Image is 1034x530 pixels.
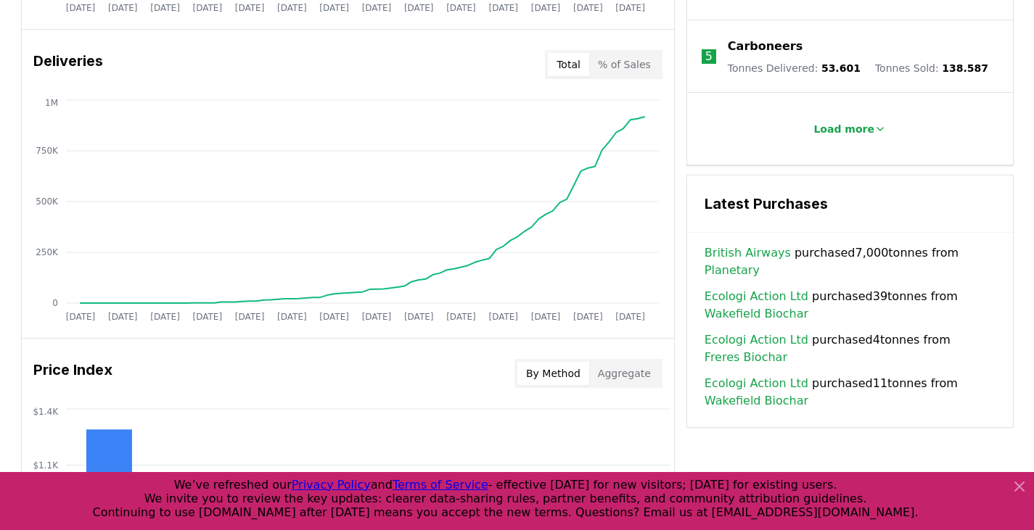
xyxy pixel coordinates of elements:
tspan: [DATE] [192,312,222,322]
a: Ecologi Action Ltd [705,331,808,349]
button: % of Sales [589,53,660,76]
tspan: [DATE] [192,3,222,13]
tspan: [DATE] [319,3,349,13]
tspan: [DATE] [488,3,518,13]
tspan: 1M [45,98,58,108]
a: Planetary [705,262,760,279]
tspan: [DATE] [107,312,137,322]
a: Wakefield Biochar [705,392,808,410]
span: purchased 39 tonnes from [705,288,996,323]
a: Carboneers [728,38,803,55]
h3: Latest Purchases [705,193,996,215]
tspan: [DATE] [615,312,645,322]
h3: Price Index [33,359,112,388]
a: Freres Biochar [705,349,787,366]
tspan: [DATE] [234,3,264,13]
tspan: [DATE] [361,312,391,322]
p: 5 [705,48,713,65]
tspan: [DATE] [530,3,560,13]
button: By Method [517,362,589,385]
h3: Deliveries [33,50,103,79]
tspan: [DATE] [573,3,603,13]
span: 53.601 [821,62,861,74]
tspan: 750K [36,146,59,156]
tspan: [DATE] [615,3,645,13]
tspan: [DATE] [319,312,349,322]
p: Tonnes Sold : [875,61,988,75]
tspan: 500K [36,196,59,207]
tspan: [DATE] [234,312,264,322]
tspan: [DATE] [446,312,476,322]
tspan: $1.1K [33,460,59,471]
a: British Airways [705,244,791,262]
span: 138.587 [942,62,988,74]
tspan: [DATE] [277,3,307,13]
button: Total [548,53,589,76]
span: purchased 4 tonnes from [705,331,996,366]
tspan: $1.4K [33,407,59,417]
span: purchased 11 tonnes from [705,375,996,410]
button: Aggregate [589,362,660,385]
tspan: 0 [52,298,58,308]
tspan: [DATE] [361,3,391,13]
tspan: [DATE] [403,312,433,322]
tspan: [DATE] [573,312,603,322]
tspan: [DATE] [107,3,137,13]
a: Ecologi Action Ltd [705,375,808,392]
tspan: [DATE] [65,312,95,322]
p: Load more [813,122,874,136]
tspan: 250K [36,247,59,257]
span: purchased 7,000 tonnes from [705,244,996,279]
tspan: [DATE] [277,312,307,322]
p: Tonnes Delivered : [728,61,861,75]
button: Load more [802,115,898,144]
tspan: [DATE] [446,3,476,13]
tspan: [DATE] [65,3,95,13]
tspan: [DATE] [150,312,180,322]
a: Ecologi Action Ltd [705,288,808,305]
tspan: [DATE] [150,3,180,13]
tspan: [DATE] [403,3,433,13]
tspan: [DATE] [530,312,560,322]
tspan: [DATE] [488,312,518,322]
a: Wakefield Biochar [705,305,808,323]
